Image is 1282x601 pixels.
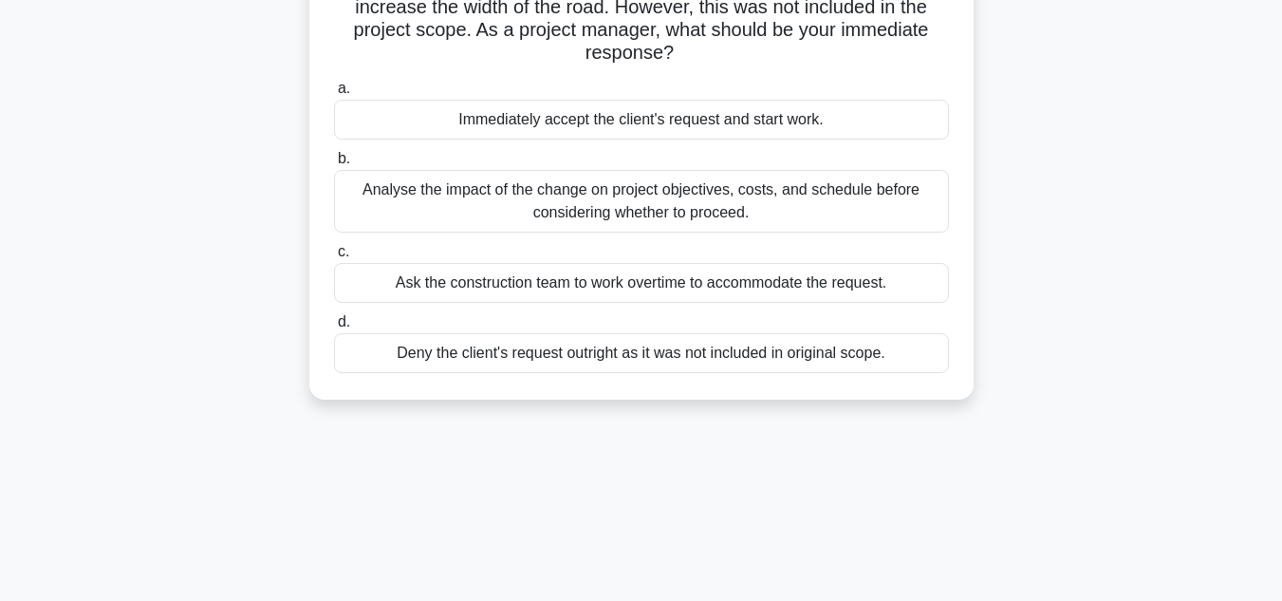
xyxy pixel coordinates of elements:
[334,170,949,233] div: Analyse the impact of the change on project objectives, costs, and schedule before considering wh...
[338,313,350,329] span: d.
[338,243,349,259] span: c.
[338,150,350,166] span: b.
[334,100,949,140] div: Immediately accept the client's request and start work.
[334,263,949,303] div: Ask the construction team to work overtime to accommodate the request.
[338,80,350,96] span: a.
[334,333,949,373] div: Deny the client's request outright as it was not included in original scope.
